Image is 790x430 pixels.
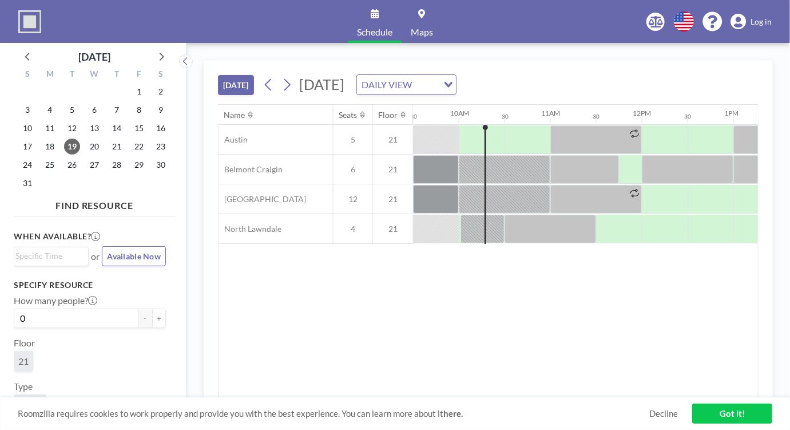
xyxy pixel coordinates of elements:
[18,10,41,33] img: organization-logo
[725,109,739,117] div: 1PM
[107,251,161,261] span: Available Now
[502,113,509,120] div: 30
[14,337,35,349] label: Floor
[14,295,97,306] label: How many people?
[334,194,372,204] span: 12
[633,109,652,117] div: 12PM
[649,408,678,419] a: Decline
[42,120,58,136] span: Monday, August 11, 2025
[14,381,33,392] label: Type
[379,110,398,120] div: Floor
[542,109,561,117] div: 11AM
[415,77,437,92] input: Search for option
[131,84,147,100] span: Friday, August 1, 2025
[685,113,692,120] div: 30
[109,102,125,118] span: Thursday, August 7, 2025
[373,224,413,234] span: 21
[131,139,147,155] span: Friday, August 22, 2025
[14,195,175,211] h4: FIND RESOURCE
[19,157,35,173] span: Sunday, August 24, 2025
[86,102,102,118] span: Wednesday, August 6, 2025
[105,68,128,82] div: T
[692,404,772,424] a: Got it!
[219,164,283,175] span: Belmont Craigin
[14,280,166,290] h3: Specify resource
[86,120,102,136] span: Wednesday, August 13, 2025
[15,250,82,262] input: Search for option
[731,14,772,30] a: Log in
[299,76,344,93] span: [DATE]
[219,224,281,234] span: North Lawndale
[593,113,600,120] div: 30
[751,17,772,27] span: Log in
[19,102,35,118] span: Sunday, August 3, 2025
[64,139,80,155] span: Tuesday, August 19, 2025
[450,109,469,117] div: 10AM
[138,309,152,328] button: -
[153,157,169,173] span: Saturday, August 30, 2025
[86,157,102,173] span: Wednesday, August 27, 2025
[131,102,147,118] span: Friday, August 8, 2025
[91,251,100,262] span: or
[19,175,35,191] span: Sunday, August 31, 2025
[339,110,358,120] div: Seats
[334,164,372,175] span: 6
[153,120,169,136] span: Saturday, August 16, 2025
[64,102,80,118] span: Tuesday, August 5, 2025
[131,157,147,173] span: Friday, August 29, 2025
[42,157,58,173] span: Monday, August 25, 2025
[150,68,172,82] div: S
[373,135,413,145] span: 21
[410,113,417,120] div: 30
[86,139,102,155] span: Wednesday, August 20, 2025
[334,224,372,234] span: 4
[359,77,414,92] span: DAILY VIEW
[411,27,433,37] span: Maps
[128,68,150,82] div: F
[373,194,413,204] span: 21
[42,102,58,118] span: Monday, August 4, 2025
[357,75,456,94] div: Search for option
[64,120,80,136] span: Tuesday, August 12, 2025
[153,139,169,155] span: Saturday, August 23, 2025
[17,68,39,82] div: S
[109,139,125,155] span: Thursday, August 21, 2025
[19,120,35,136] span: Sunday, August 10, 2025
[84,68,106,82] div: W
[61,68,84,82] div: T
[19,139,35,155] span: Sunday, August 17, 2025
[153,84,169,100] span: Saturday, August 2, 2025
[224,110,245,120] div: Name
[102,246,166,266] button: Available Now
[109,157,125,173] span: Thursday, August 28, 2025
[219,135,248,145] span: Austin
[109,120,125,136] span: Thursday, August 14, 2025
[443,408,463,419] a: here.
[153,102,169,118] span: Saturday, August 9, 2025
[218,75,254,95] button: [DATE]
[64,157,80,173] span: Tuesday, August 26, 2025
[18,408,649,419] span: Roomzilla requires cookies to work properly and provide you with the best experience. You can lea...
[78,49,110,65] div: [DATE]
[18,356,29,367] span: 21
[334,135,372,145] span: 5
[39,68,61,82] div: M
[357,27,392,37] span: Schedule
[373,164,413,175] span: 21
[14,247,88,265] div: Search for option
[219,194,306,204] span: [GEOGRAPHIC_DATA]
[131,120,147,136] span: Friday, August 15, 2025
[152,309,166,328] button: +
[42,139,58,155] span: Monday, August 18, 2025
